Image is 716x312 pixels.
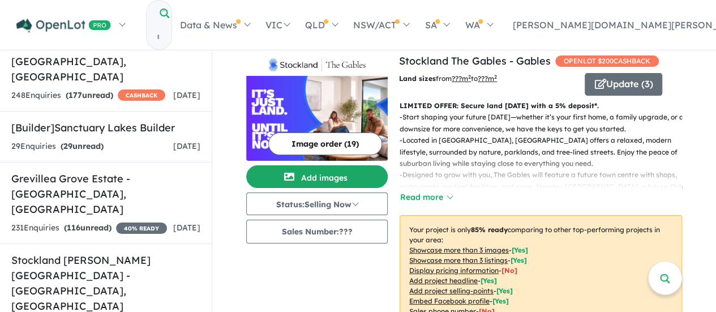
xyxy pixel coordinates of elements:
u: Add project headline [409,276,478,285]
button: Add images [246,165,388,188]
span: 116 [67,223,80,233]
div: 29 Enquir ies [11,140,104,153]
a: Stockland The Gables - Gables LogoStockland The Gables - Gables [246,53,388,161]
img: Openlot PRO Logo White [16,19,111,33]
sup: 2 [494,74,497,80]
p: from [399,73,576,84]
a: Data & News [172,5,258,45]
u: ???m [478,74,497,83]
strong: ( unread) [61,141,104,151]
span: [ No ] [501,266,517,275]
span: CASHBACK [118,89,165,101]
img: Stockland The Gables - Gables Logo [251,58,383,71]
span: [ Yes ] [512,246,528,254]
a: NSW/ACT [345,5,417,45]
img: Stockland The Gables - Gables [246,76,388,161]
u: Showcase more than 3 images [409,246,509,254]
div: 231 Enquir ies [11,221,167,235]
button: Image order (19) [268,133,382,155]
u: Add project selling-points [409,287,494,295]
span: [ Yes ] [496,287,513,295]
button: Status:Selling Now [246,193,388,215]
h5: Haven Estate - [GEOGRAPHIC_DATA] , [GEOGRAPHIC_DATA] [11,39,200,84]
strong: ( unread) [64,223,112,233]
p: LIMITED OFFER: Secure land [DATE] with a 5% deposit*. [400,100,682,112]
p: - Designed to grow with you, The Gables will feature a future town centre with shops, restaurants... [400,169,691,216]
span: 40 % READY [116,223,167,234]
p: - Start shaping your future [DATE]—whether it’s your first home, a family upgrade, or a downsize ... [400,112,691,135]
div: 248 Enquir ies [11,89,165,102]
strong: ( unread) [66,90,113,100]
span: [ Yes ] [511,256,527,264]
a: VIC [258,5,297,45]
span: [DATE] [173,223,200,233]
h5: [Builder] Sanctuary Lakes Builder [11,120,200,135]
a: SA [417,5,457,45]
span: [DATE] [173,90,200,100]
p: - Located in [GEOGRAPHIC_DATA], [GEOGRAPHIC_DATA] offers a relaxed, modern lifestyle, surrounded ... [400,135,691,169]
u: ??? m [452,74,471,83]
button: Update (3) [585,73,662,96]
span: [ Yes ] [481,276,497,285]
span: to [471,74,497,83]
input: Try estate name, suburb, builder or developer [147,25,169,49]
span: [DATE] [173,141,200,151]
u: Embed Facebook profile [409,297,490,305]
span: 29 [63,141,72,151]
a: WA [457,5,500,45]
a: QLD [297,5,345,45]
a: Stockland The Gables - Gables [399,54,551,67]
button: Read more [400,191,453,204]
u: Showcase more than 3 listings [409,256,508,264]
span: 177 [68,90,82,100]
span: [ Yes ] [492,297,509,305]
span: OPENLOT $ 200 CASHBACK [555,55,659,67]
sup: 2 [468,74,471,80]
b: Land sizes [399,74,436,83]
b: 85 % ready [471,225,508,234]
button: Sales Number:??? [246,220,388,243]
h5: Grevillea Grove Estate - [GEOGRAPHIC_DATA] , [GEOGRAPHIC_DATA] [11,171,200,217]
u: Display pricing information [409,266,499,275]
